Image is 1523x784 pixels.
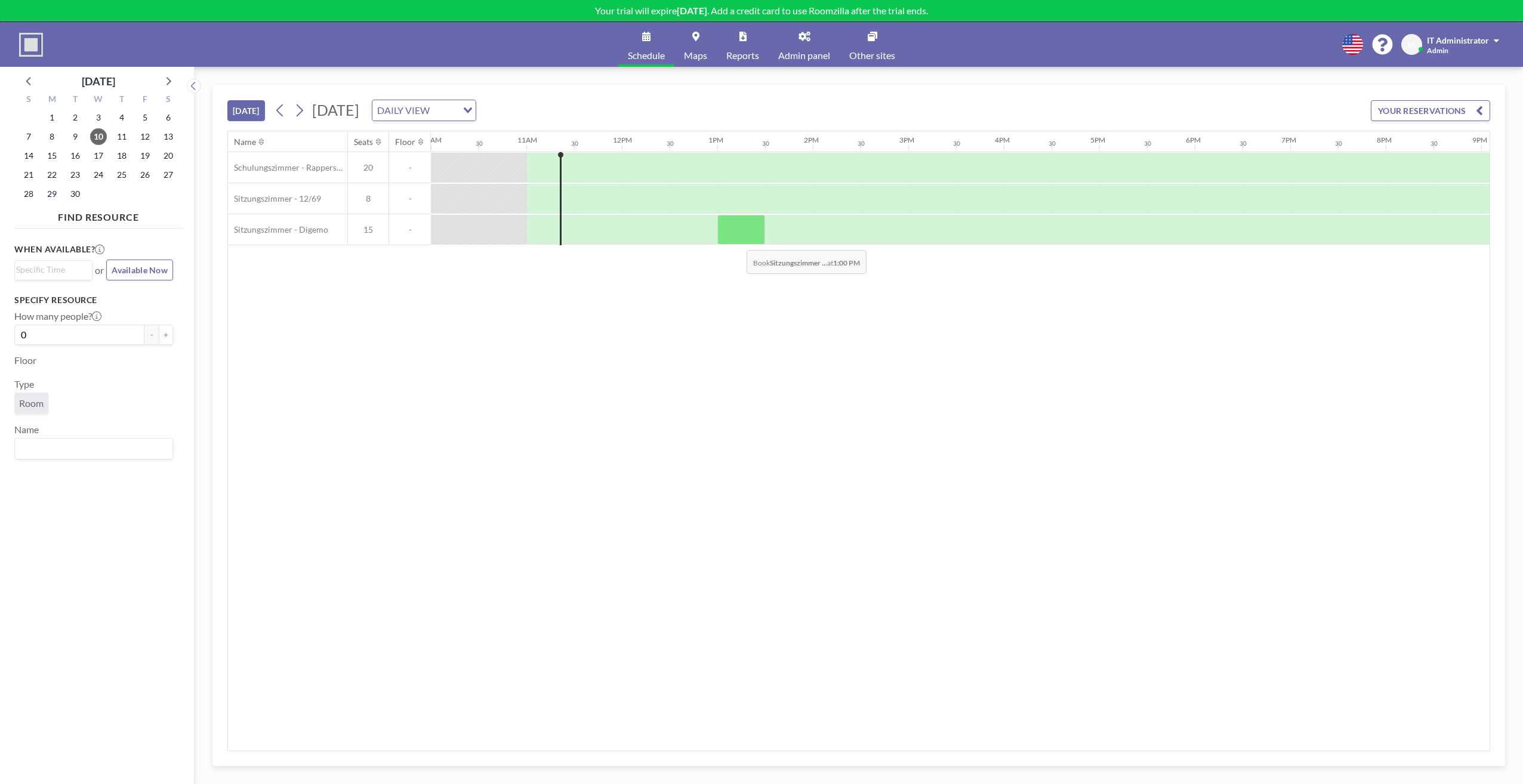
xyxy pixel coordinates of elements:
[348,162,389,173] span: 20
[227,100,265,121] button: [DATE]
[375,103,432,118] span: DAILY VIEW
[14,295,173,305] h3: Specify resource
[770,258,827,267] b: Sitzungszimmer ...
[137,166,153,183] span: Friday, September 26, 2025
[160,109,177,126] span: Saturday, September 6, 2025
[1472,135,1487,144] div: 9PM
[67,147,84,164] span: Tuesday, September 16, 2025
[858,140,865,147] div: 30
[14,354,36,366] label: Floor
[1427,35,1489,45] span: IT Administrator
[160,147,177,164] span: Saturday, September 20, 2025
[372,100,476,121] div: Search for option
[517,135,537,144] div: 11AM
[1144,140,1151,147] div: 30
[113,166,130,183] span: Thursday, September 25, 2025
[20,128,37,145] span: Sunday, September 7, 2025
[618,22,674,67] a: Schedule
[899,135,914,144] div: 3PM
[389,162,431,173] span: -
[137,147,153,164] span: Friday, September 19, 2025
[613,135,632,144] div: 12PM
[1427,46,1448,55] span: Admin
[90,147,107,164] span: Wednesday, September 17, 2025
[44,186,60,202] span: Monday, September 29, 2025
[684,51,707,60] span: Maps
[14,206,183,223] h4: FIND RESOURCE
[19,397,44,409] span: Room
[228,224,328,235] span: Sitzungszimmer - Digemo
[19,33,43,57] img: organization-logo
[995,135,1010,144] div: 4PM
[144,325,159,345] button: -
[1240,140,1247,147] div: 30
[20,166,37,183] span: Sunday, September 21, 2025
[849,51,895,60] span: Other sites
[113,128,130,145] span: Thursday, September 11, 2025
[348,224,389,235] span: 15
[159,325,173,345] button: +
[113,147,130,164] span: Thursday, September 18, 2025
[20,147,37,164] span: Sunday, September 14, 2025
[354,137,373,147] div: Seats
[476,140,483,147] div: 30
[17,92,41,108] div: S
[1090,135,1105,144] div: 5PM
[90,109,107,126] span: Wednesday, September 3, 2025
[747,250,867,274] span: Book at
[389,224,431,235] span: -
[156,92,180,108] div: S
[137,109,153,126] span: Friday, September 5, 2025
[20,186,37,202] span: Sunday, September 28, 2025
[312,101,359,119] span: [DATE]
[160,128,177,145] span: Saturday, September 13, 2025
[674,22,717,67] a: Maps
[762,140,769,147] div: 30
[82,73,115,89] div: [DATE]
[833,258,860,267] b: 1:00 PM
[228,162,347,173] span: Schulungszimmer - Rapperswil
[15,261,92,279] div: Search for option
[433,103,456,118] input: Search for option
[67,128,84,145] span: Tuesday, September 9, 2025
[726,51,759,60] span: Reports
[348,193,389,204] span: 8
[677,5,707,16] b: [DATE]
[67,186,84,202] span: Tuesday, September 30, 2025
[571,140,578,147] div: 30
[1281,135,1296,144] div: 7PM
[953,140,960,147] div: 30
[44,166,60,183] span: Monday, September 22, 2025
[41,92,64,108] div: M
[133,92,156,108] div: F
[16,441,166,456] input: Search for option
[389,193,431,204] span: -
[16,263,85,276] input: Search for option
[90,166,107,183] span: Wednesday, September 24, 2025
[14,378,34,390] label: Type
[228,193,321,204] span: Sitzungszimmer - 12/69
[395,137,415,147] div: Floor
[160,166,177,183] span: Saturday, September 27, 2025
[708,135,723,144] div: 1PM
[44,109,60,126] span: Monday, September 1, 2025
[14,310,101,322] label: How many people?
[840,22,905,67] a: Other sites
[137,128,153,145] span: Friday, September 12, 2025
[804,135,819,144] div: 2PM
[67,166,84,183] span: Tuesday, September 23, 2025
[1049,140,1056,147] div: 30
[1335,140,1342,147] div: 30
[95,264,104,276] span: or
[87,92,110,108] div: W
[106,260,173,280] button: Available Now
[778,51,830,60] span: Admin panel
[1186,135,1201,144] div: 6PM
[14,424,39,436] label: Name
[44,147,60,164] span: Monday, September 15, 2025
[113,109,130,126] span: Thursday, September 4, 2025
[1408,39,1416,50] span: IA
[112,265,168,275] span: Available Now
[717,22,769,67] a: Reports
[628,51,665,60] span: Schedule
